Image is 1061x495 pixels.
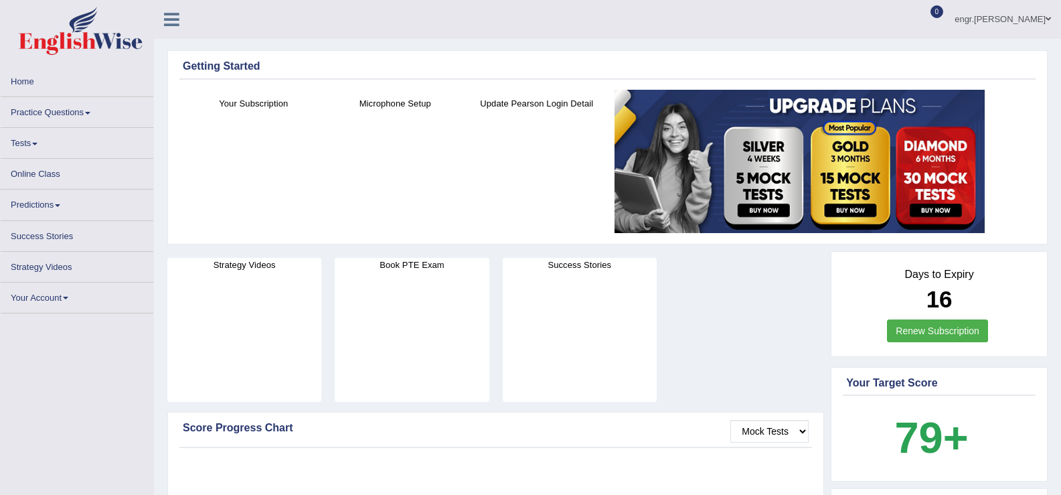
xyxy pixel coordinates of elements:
h4: Microphone Setup [331,96,460,111]
h4: Update Pearson Login Detail [473,96,601,111]
a: Home [1,66,153,92]
a: Renew Subscription [887,320,988,342]
a: Tests [1,128,153,154]
a: Practice Questions [1,97,153,123]
a: Online Class [1,159,153,185]
b: 16 [926,286,953,312]
b: 79+ [894,413,968,462]
div: Your Target Score [846,375,1032,391]
h4: Days to Expiry [846,269,1032,281]
div: Getting Started [183,58,1032,74]
div: Score Progress Chart [183,420,809,436]
a: Predictions [1,190,153,216]
span: 0 [930,5,944,18]
h4: Strategy Videos [167,258,321,272]
img: small5.jpg [615,90,985,233]
h4: Success Stories [503,258,657,272]
a: Success Stories [1,221,153,247]
a: Strategy Videos [1,252,153,278]
h4: Book PTE Exam [335,258,489,272]
a: Your Account [1,283,153,309]
h4: Your Subscription [189,96,318,111]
